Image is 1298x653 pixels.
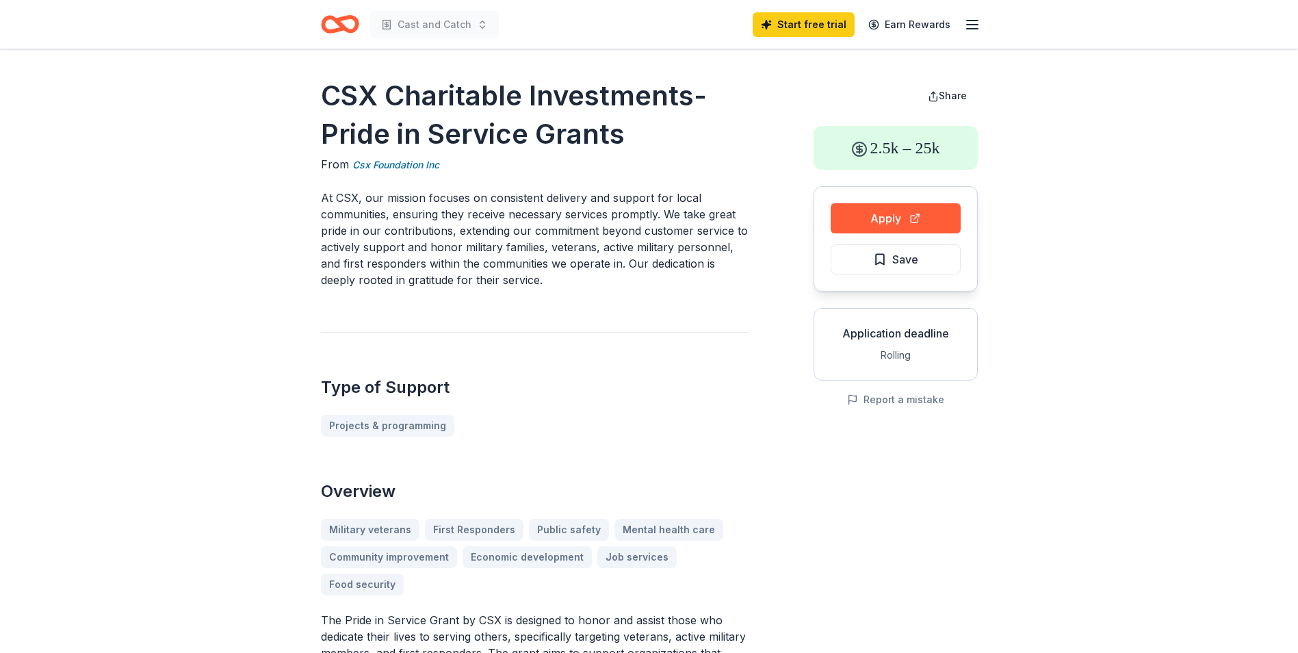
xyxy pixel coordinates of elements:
[352,157,439,173] a: Csx Foundation Inc
[831,203,961,233] button: Apply
[753,12,855,37] a: Start free trial
[321,376,748,398] h2: Type of Support
[825,347,966,363] div: Rolling
[825,325,966,342] div: Application deadline
[321,77,748,153] h1: CSX Charitable Investments- Pride in Service Grants
[370,11,499,38] button: Cast and Catch
[321,156,748,173] div: From
[398,16,471,33] span: Cast and Catch
[814,126,978,170] div: 2.5k – 25k
[321,415,454,437] a: Projects & programming
[321,481,748,502] h2: Overview
[917,82,978,110] button: Share
[847,392,944,408] button: Report a mistake
[939,90,967,101] span: Share
[321,8,359,40] a: Home
[831,244,961,274] button: Save
[892,251,918,268] span: Save
[321,190,748,288] p: At CSX, our mission focuses on consistent delivery and support for local communities, ensuring th...
[860,12,959,37] a: Earn Rewards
